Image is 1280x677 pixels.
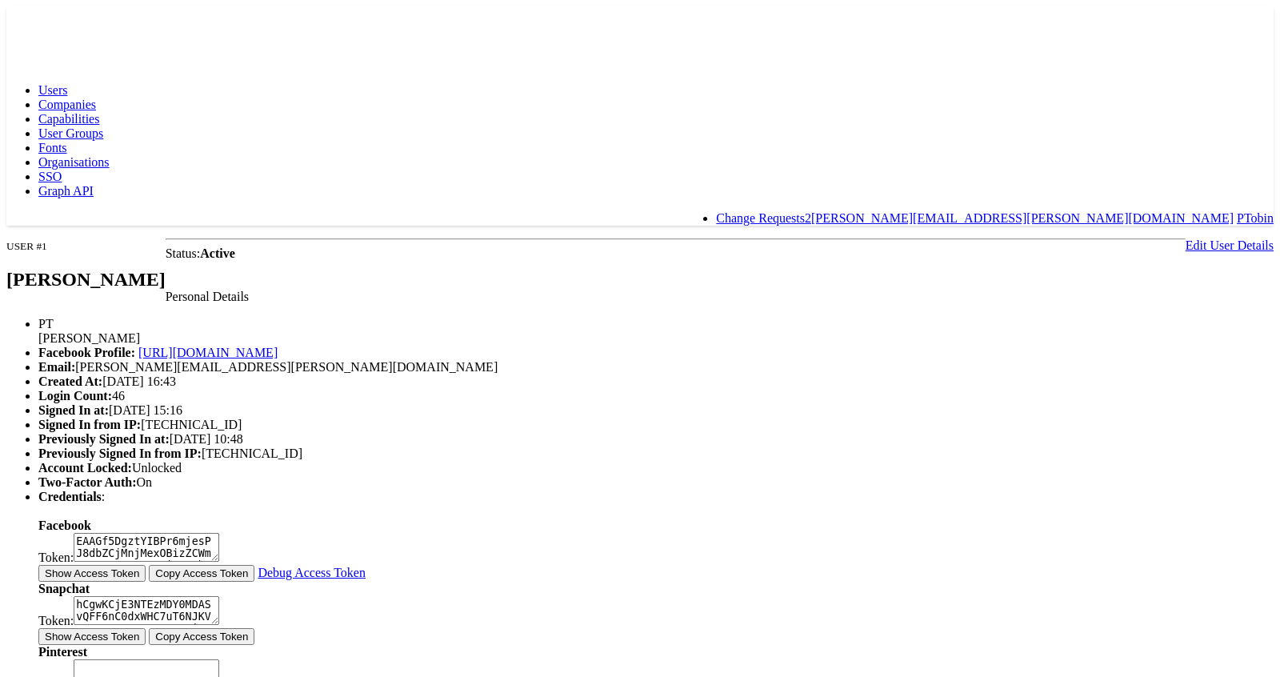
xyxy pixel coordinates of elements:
a: Change Requests2 [716,211,811,225]
a: PTobin [1237,211,1274,225]
b: Account Locked: [38,461,132,475]
a: Organisations [38,155,110,169]
h2: [PERSON_NAME] [6,269,166,290]
li: 46 [38,389,1274,403]
b: Created At: [38,375,102,388]
a: User Groups [38,126,103,140]
div: Personal Details [6,290,1274,304]
a: [PERSON_NAME][EMAIL_ADDRESS][PERSON_NAME][DOMAIN_NAME] [811,211,1234,225]
a: Graph API [38,184,94,198]
li: [DATE] 15:16 [38,403,1274,418]
b: Facebook [38,519,91,532]
b: Login Count: [38,389,112,403]
li: [DATE] 10:48 [38,432,1274,447]
a: Edit User Details [1186,238,1274,252]
a: Debug Access Token [258,566,366,579]
div: Status: [6,246,1274,261]
b: Pinterest [38,645,87,659]
b: Previously Signed In from IP: [38,447,202,460]
div: PT [38,317,1274,331]
b: Credentials [38,490,102,503]
li: Unlocked [38,461,1274,475]
b: Signed In at: [38,403,109,417]
button: Show Access Token [38,628,146,645]
b: Two-Factor Auth: [38,475,137,489]
li: [DATE] 16:43 [38,375,1274,389]
b: Signed In from IP: [38,418,141,431]
button: Copy Access Token [149,628,254,645]
span: 2 [805,211,811,225]
button: Copy Access Token [149,565,254,582]
button: Show Access Token [38,565,146,582]
a: Fonts [38,141,67,154]
a: SSO [38,170,62,183]
a: Users [38,83,67,97]
textarea: hCgwKCjE3NTEzMDY0MDASvQFF6nC0dxWHC7uT6NJKVU7WS9vvr6HT4XNOxW3iK-Q2ob-JOgOgreTUXCbKtYbzDQNbPvdlBF4A... [74,596,219,625]
b: Active [200,246,235,260]
textarea: EAAGf5DgztYIBPr6mjesPJ8dbZCjMnjMexOBizZCWmaPG9UZAZAGZCZBiYYT2hqECAdlQCyGZAwymyZBjtMo4qwjU771Qy7eR... [74,533,219,562]
li: [TECHNICAL_ID] [38,447,1274,461]
li: [TECHNICAL_ID] [38,418,1274,432]
small: USER #1 [6,240,47,252]
a: Companies [38,98,96,111]
div: Token: [38,533,1274,565]
li: [PERSON_NAME][EMAIL_ADDRESS][PERSON_NAME][DOMAIN_NAME] [38,360,1274,375]
a: Capabilities [38,112,99,126]
li: On [38,475,1274,490]
b: Email: [38,360,75,374]
b: Previously Signed In at: [38,432,170,446]
b: Facebook Profile: [38,346,135,359]
div: Token: [38,596,1274,628]
a: [URL][DOMAIN_NAME] [138,346,278,359]
li: [PERSON_NAME] [38,317,1274,346]
b: Snapchat [38,582,90,595]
